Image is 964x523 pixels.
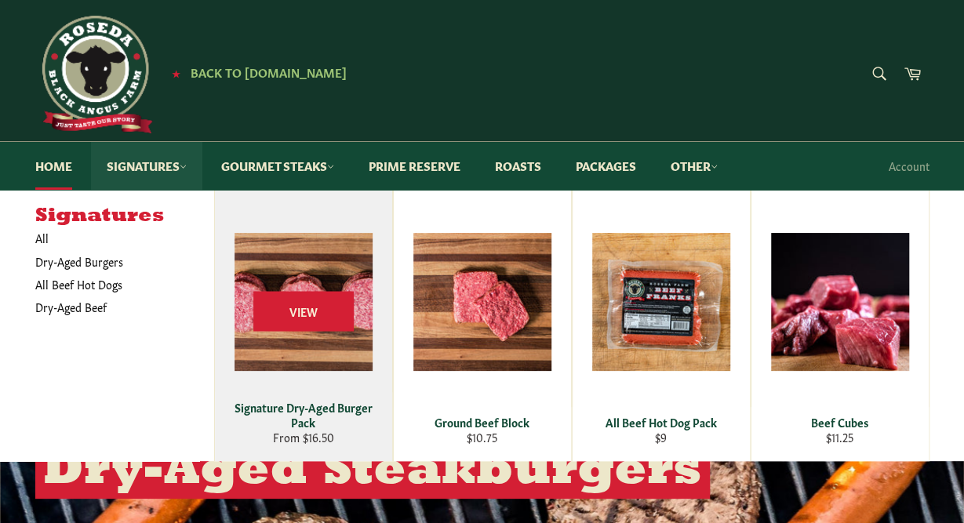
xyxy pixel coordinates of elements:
[27,250,198,273] a: Dry-Aged Burgers
[655,142,733,190] a: Other
[27,273,198,296] a: All Beef Hot Dogs
[403,430,561,445] div: $10.75
[35,16,153,133] img: Roseda Beef
[572,190,751,461] a: All Beef Hot Dog Pack All Beef Hot Dog Pack $9
[224,400,382,430] div: Signature Dry-Aged Burger Pack
[761,415,919,430] div: Beef Cubes
[881,143,937,189] a: Account
[27,227,214,249] a: All
[214,190,393,461] a: Signature Dry-Aged Burger Pack Signature Dry-Aged Burger Pack From $16.50 View
[761,430,919,445] div: $11.25
[560,142,652,190] a: Packages
[91,142,202,190] a: Signatures
[582,415,740,430] div: All Beef Hot Dog Pack
[20,142,88,190] a: Home
[592,233,730,371] img: All Beef Hot Dog Pack
[353,142,476,190] a: Prime Reserve
[27,296,198,318] a: Dry-Aged Beef
[582,430,740,445] div: $9
[403,415,561,430] div: Ground Beef Block
[479,142,557,190] a: Roasts
[191,64,347,80] span: Back to [DOMAIN_NAME]
[172,67,180,79] span: ★
[164,67,347,79] a: ★ Back to [DOMAIN_NAME]
[771,233,909,371] img: Beef Cubes
[35,205,214,227] h5: Signatures
[413,233,551,371] img: Ground Beef Block
[206,142,350,190] a: Gourmet Steaks
[751,190,929,461] a: Beef Cubes Beef Cubes $11.25
[253,292,354,332] span: View
[393,190,572,461] a: Ground Beef Block Ground Beef Block $10.75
